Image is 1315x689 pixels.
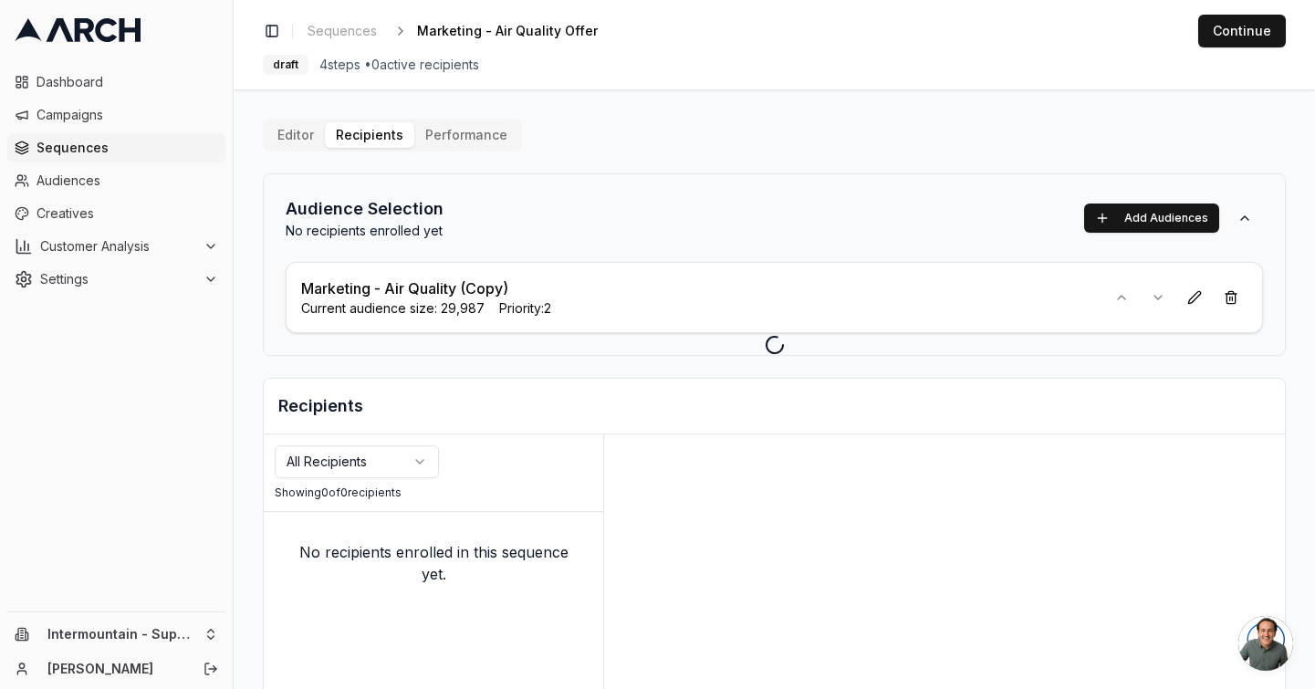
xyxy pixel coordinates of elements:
span: Audiences [37,172,218,190]
a: Dashboard [7,68,225,97]
a: Audiences [7,166,225,195]
a: Sequences [7,133,225,162]
span: Creatives [37,204,218,223]
span: Customer Analysis [40,237,196,256]
div: Open chat [1238,616,1293,671]
a: [PERSON_NAME] [47,660,183,678]
button: Customer Analysis [7,232,225,261]
span: Sequences [37,139,218,157]
button: Intermountain - Superior Water & Air [7,620,225,649]
button: Settings [7,265,225,294]
span: Dashboard [37,73,218,91]
span: Intermountain - Superior Water & Air [47,626,196,642]
span: Campaigns [37,106,218,124]
button: Log out [198,656,224,682]
a: Campaigns [7,100,225,130]
a: Creatives [7,199,225,228]
span: Settings [40,270,196,288]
